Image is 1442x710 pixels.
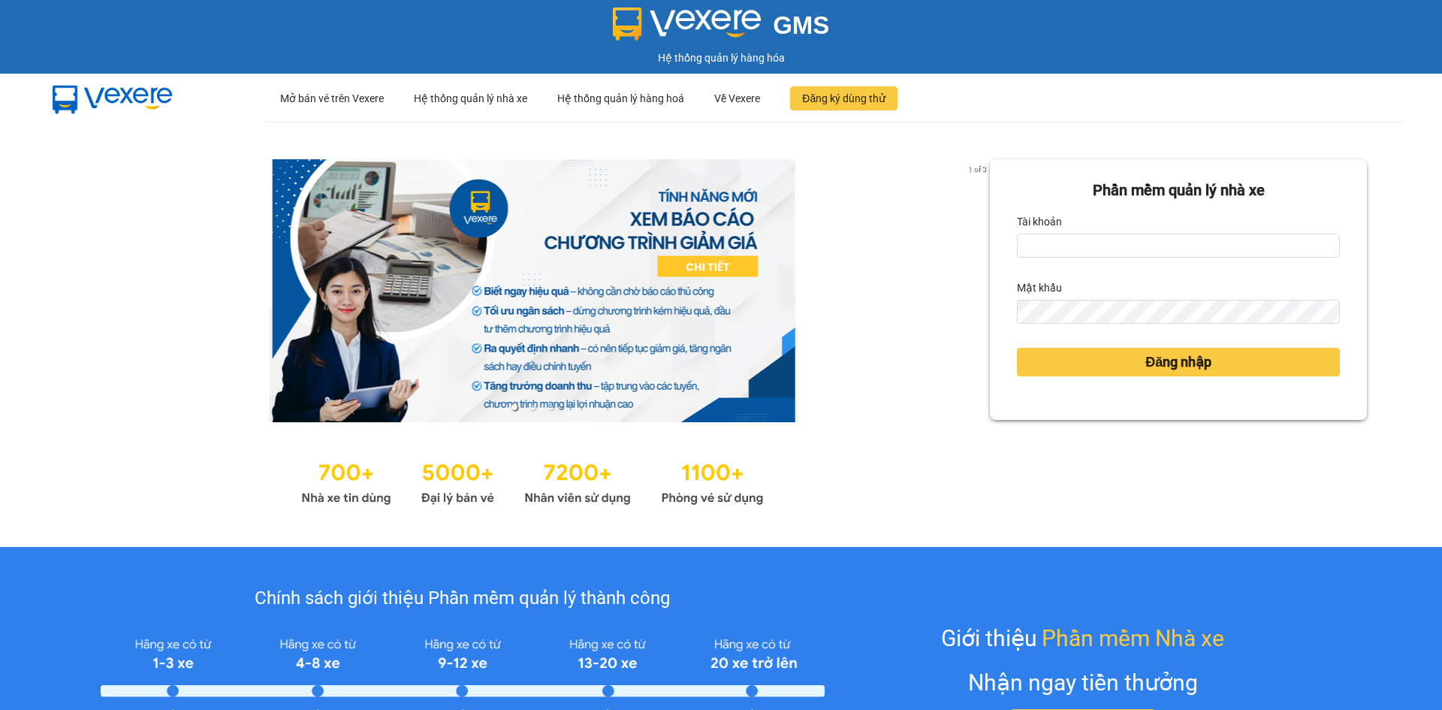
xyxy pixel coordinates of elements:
input: Tài khoản [1017,234,1340,258]
span: Đăng nhập [1145,352,1211,373]
div: Nhận ngay tiền thưởng [968,665,1198,700]
a: GMS [613,23,830,35]
img: Statistics.png [301,452,764,509]
div: Phần mềm quản lý nhà xe [1017,179,1340,202]
span: Phần mềm Nhà xe [1042,621,1224,656]
div: Hệ thống quản lý hàng hóa [4,50,1438,66]
div: Hệ thống quản lý nhà xe [414,74,527,122]
img: logo 2 [613,8,762,41]
img: mbUUG5Q.png [38,74,188,123]
li: slide item 1 [511,404,517,410]
span: Đăng ký dùng thử [802,90,885,107]
div: Chính sách giới thiệu Phần mềm quản lý thành công [101,585,824,613]
span: GMS [773,11,829,39]
p: 1 of 3 [964,159,990,179]
button: next slide / item [969,159,990,422]
div: Giới thiệu [941,621,1224,656]
input: Mật khẩu [1017,300,1340,324]
label: Tài khoản [1017,210,1062,234]
button: previous slide / item [75,159,96,422]
div: Mở bán vé trên Vexere [280,74,384,122]
label: Mật khẩu [1017,276,1062,300]
li: slide item 3 [548,404,554,410]
div: Hệ thống quản lý hàng hoá [557,74,684,122]
button: Đăng nhập [1017,348,1340,376]
li: slide item 2 [529,404,535,410]
div: Về Vexere [714,74,760,122]
button: Đăng ký dùng thử [790,86,897,110]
